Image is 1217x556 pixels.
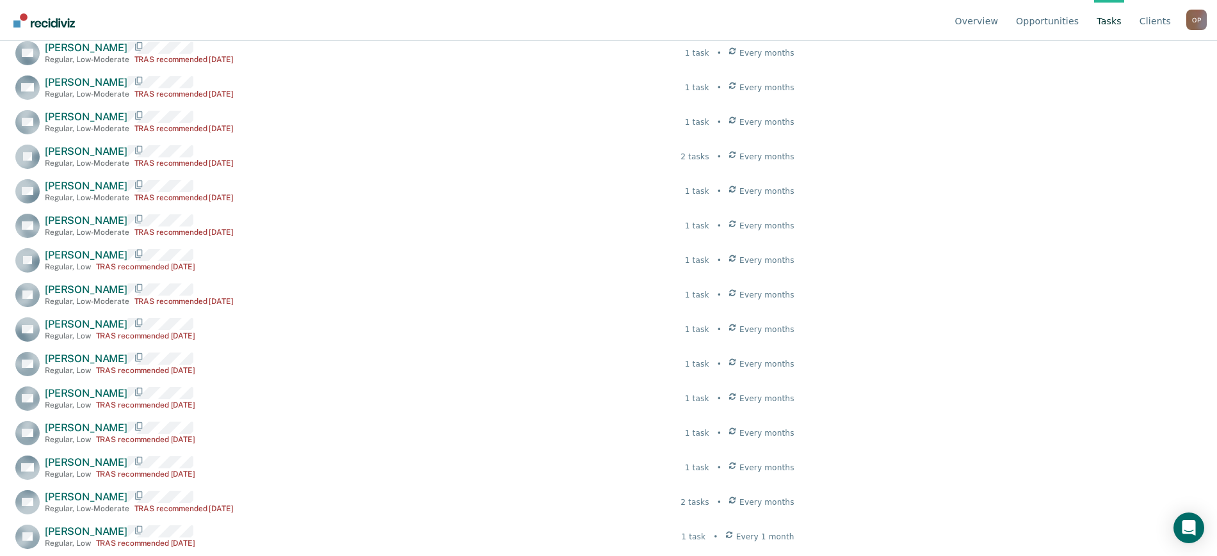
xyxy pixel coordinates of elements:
span: [PERSON_NAME] [45,42,127,54]
div: TRAS recommended [DATE] [134,228,234,237]
div: • [717,116,721,128]
div: • [717,289,721,301]
div: • [717,255,721,266]
div: 1 task [685,393,709,404]
div: • [717,358,721,370]
button: Profile dropdown button [1186,10,1207,30]
div: Open Intercom Messenger [1173,512,1204,543]
div: • [717,186,721,197]
div: Regular , Low-Moderate [45,504,129,513]
div: Regular , Low-Moderate [45,124,129,133]
span: Every 1 month [736,531,794,543]
div: Regular , Low [45,331,91,340]
span: Every months [739,358,794,370]
span: [PERSON_NAME] [45,353,127,365]
span: [PERSON_NAME] [45,145,127,157]
div: 1 task [685,289,709,301]
span: [PERSON_NAME] [45,422,127,434]
div: Regular , Low-Moderate [45,90,129,99]
div: TRAS recommended [DATE] [96,539,195,548]
div: TRAS recommended [DATE] [134,297,234,306]
div: • [717,427,721,439]
div: 1 task [685,427,709,439]
span: [PERSON_NAME] [45,214,127,226]
span: [PERSON_NAME] [45,283,127,296]
div: 1 task [685,220,709,232]
div: Regular , Low [45,366,91,375]
span: Every months [739,151,794,163]
span: [PERSON_NAME] [45,249,127,261]
div: TRAS recommended [DATE] [96,470,195,479]
span: Every months [739,496,794,508]
div: 1 task [685,324,709,335]
div: Regular , Low-Moderate [45,297,129,306]
div: 2 tasks [681,496,709,508]
div: • [717,393,721,404]
span: [PERSON_NAME] [45,456,127,468]
span: Every months [739,289,794,301]
div: O P [1186,10,1207,30]
div: • [717,47,721,59]
div: TRAS recommended [DATE] [134,193,234,202]
span: Every months [739,427,794,439]
span: [PERSON_NAME] [45,387,127,399]
div: TRAS recommended [DATE] [134,55,234,64]
div: • [717,151,721,163]
div: TRAS recommended [DATE] [96,401,195,409]
span: Every months [739,220,794,232]
span: Every months [739,186,794,197]
img: Recidiviz [13,13,75,28]
div: 1 task [685,255,709,266]
div: TRAS recommended [DATE] [96,262,195,271]
span: Every months [739,47,794,59]
div: • [713,531,718,543]
div: Regular , Low-Moderate [45,159,129,168]
div: TRAS recommended [DATE] [134,159,234,168]
div: 1 task [685,116,709,128]
div: Regular , Low-Moderate [45,55,129,64]
div: TRAS recommended [DATE] [134,124,234,133]
div: 2 tasks [681,151,709,163]
span: Every months [739,82,794,93]
span: [PERSON_NAME] [45,318,127,330]
span: Every months [739,255,794,266]
div: Regular , Low [45,435,91,444]
div: Regular , Low [45,262,91,271]
span: [PERSON_NAME] [45,491,127,503]
span: [PERSON_NAME] [45,111,127,123]
div: TRAS recommended [DATE] [96,435,195,444]
span: [PERSON_NAME] [45,525,127,537]
div: 1 task [685,186,709,197]
span: Every months [739,116,794,128]
div: • [717,82,721,93]
div: Regular , Low [45,470,91,479]
div: Regular , Low [45,401,91,409]
div: Regular , Low-Moderate [45,228,129,237]
div: • [717,220,721,232]
div: TRAS recommended [DATE] [96,331,195,340]
div: 1 task [685,82,709,93]
span: [PERSON_NAME] [45,180,127,192]
span: [PERSON_NAME] [45,76,127,88]
div: TRAS recommended [DATE] [134,90,234,99]
div: 1 task [685,47,709,59]
div: TRAS recommended [DATE] [134,504,234,513]
span: Every months [739,324,794,335]
div: • [717,324,721,335]
div: 1 task [685,462,709,473]
div: 1 task [685,358,709,370]
div: Regular , Low [45,539,91,548]
span: Every months [739,462,794,473]
div: Regular , Low-Moderate [45,193,129,202]
span: Every months [739,393,794,404]
div: • [717,462,721,473]
div: 1 task [681,531,705,543]
div: TRAS recommended [DATE] [96,366,195,375]
div: • [717,496,721,508]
